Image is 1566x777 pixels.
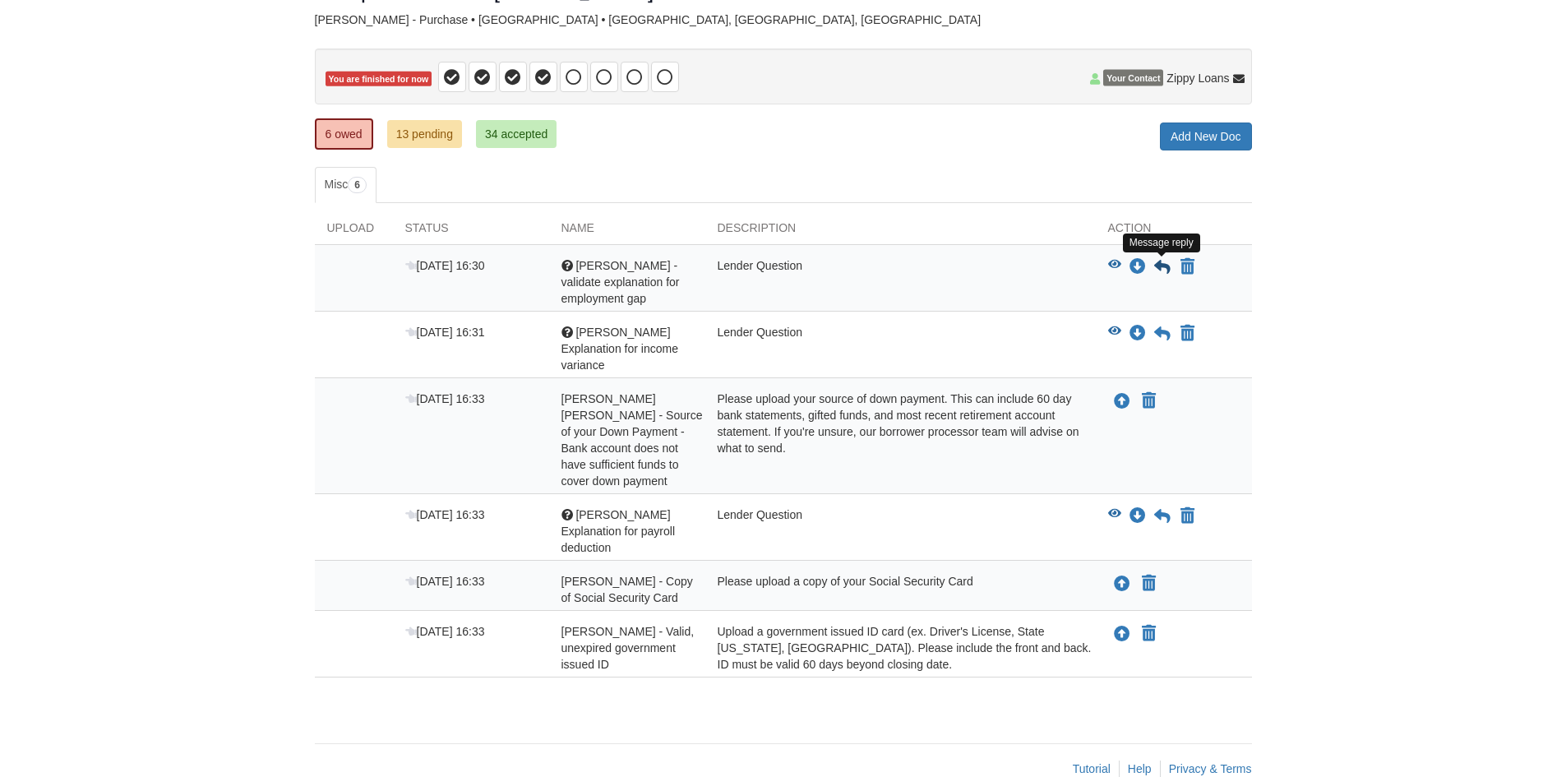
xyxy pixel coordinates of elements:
span: [PERSON_NAME] - validate explanation for employment gap [561,259,680,305]
span: [DATE] 16:31 [405,326,485,339]
button: Upload Jacob Serres - Copy of Social Security Card [1112,573,1132,594]
div: Message reply [1123,234,1200,252]
a: 13 pending [387,120,462,148]
div: Lender Question [705,324,1096,373]
a: Help [1128,762,1152,775]
a: Tutorial [1073,762,1111,775]
span: [PERSON_NAME] Explanation for income variance [561,326,678,372]
button: Upload Jacob Serres - Valid, unexpired government issued ID [1112,623,1132,645]
span: [DATE] 16:33 [405,508,485,521]
div: Name [549,220,705,244]
span: [PERSON_NAME] - Valid, unexpired government issued ID [561,625,695,671]
button: View Fabiola Explanation for income variance [1108,326,1121,342]
div: Action [1096,220,1252,244]
div: Upload [315,220,393,244]
a: Privacy & Terms [1169,762,1252,775]
span: Zippy Loans [1166,70,1229,86]
span: [DATE] 16:33 [405,392,485,405]
span: You are finished for now [326,72,432,87]
div: Upload a government issued ID card (ex. Driver's License, State [US_STATE], [GEOGRAPHIC_DATA]). P... [705,623,1096,673]
span: [DATE] 16:30 [405,259,485,272]
span: 6 [348,177,367,193]
button: View Fabiola - validate explanation for employment gap [1108,259,1121,275]
a: Download Fabiola Explanation for income variance [1129,327,1146,340]
button: Declare Jacob Explanation for payroll deduction not applicable [1179,506,1196,526]
button: Declare Fabiola Lopez Franco - Source of your Down Payment - Bank account does not have sufficien... [1140,391,1157,411]
a: Download Jacob Explanation for payroll deduction [1129,510,1146,523]
button: Declare Fabiola Explanation for income variance not applicable [1179,324,1196,344]
button: View Jacob Explanation for payroll deduction [1108,508,1121,525]
button: Declare Fabiola - validate explanation for employment gap not applicable [1179,257,1196,277]
button: Upload Fabiola Lopez Franco - Source of your Down Payment - Bank account does not have sufficient... [1112,391,1132,412]
span: [PERSON_NAME] Explanation for payroll deduction [561,508,676,554]
button: Declare Jacob Serres - Valid, unexpired government issued ID not applicable [1140,624,1157,644]
button: Declare Jacob Serres - Copy of Social Security Card not applicable [1140,574,1157,594]
div: Lender Question [705,506,1096,556]
a: Misc [315,167,376,203]
div: [PERSON_NAME] - Purchase • [GEOGRAPHIC_DATA] • [GEOGRAPHIC_DATA], [GEOGRAPHIC_DATA], [GEOGRAPHIC_... [315,13,1252,27]
div: Lender Question [705,257,1096,307]
div: Please upload a copy of your Social Security Card [705,573,1096,606]
span: [PERSON_NAME] - Copy of Social Security Card [561,575,693,604]
span: [DATE] 16:33 [405,575,485,588]
div: Description [705,220,1096,244]
div: Status [393,220,549,244]
span: [DATE] 16:33 [405,625,485,638]
a: 6 owed [315,118,373,150]
span: Your Contact [1103,70,1163,86]
div: Please upload your source of down payment. This can include 60 day bank statements, gifted funds,... [705,391,1096,489]
a: Download Fabiola - validate explanation for employment gap [1129,261,1146,274]
span: [PERSON_NAME] [PERSON_NAME] - Source of your Down Payment - Bank account does not have sufficient... [561,392,703,488]
a: Add New Doc [1160,123,1252,150]
a: 34 accepted [476,120,557,148]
